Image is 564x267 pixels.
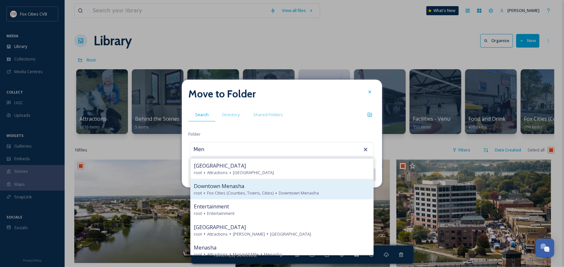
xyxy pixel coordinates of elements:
[194,190,202,196] span: root
[195,112,209,118] span: Search
[253,112,283,118] span: Shared Folders
[233,231,265,237] span: [PERSON_NAME]
[194,182,244,190] span: Downtown Menasha
[233,251,259,258] span: Marigold Mile
[207,231,228,237] span: Attractions
[194,203,229,210] span: Entertainment
[207,210,235,217] span: Entertainment
[207,190,274,196] span: Fox Cities (Counties, Towns, Cities)
[233,170,274,176] span: [GEOGRAPHIC_DATA]
[207,170,228,176] span: Attractions
[190,142,261,157] input: Search for a folder
[188,86,256,102] h2: Move to Folder
[194,231,202,237] span: root
[194,251,202,258] span: root
[194,223,246,231] span: [GEOGRAPHIC_DATA]
[188,131,201,137] span: Folder
[264,251,282,258] span: Menasha
[279,190,319,196] span: Downtown Menasha
[194,244,216,251] span: Menasha
[222,112,240,118] span: Directory
[207,251,228,258] span: Attractions
[194,162,246,170] span: [GEOGRAPHIC_DATA]
[536,239,554,257] button: Open Chat
[194,210,202,217] span: root
[194,170,202,176] span: root
[270,231,311,237] span: [GEOGRAPHIC_DATA]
